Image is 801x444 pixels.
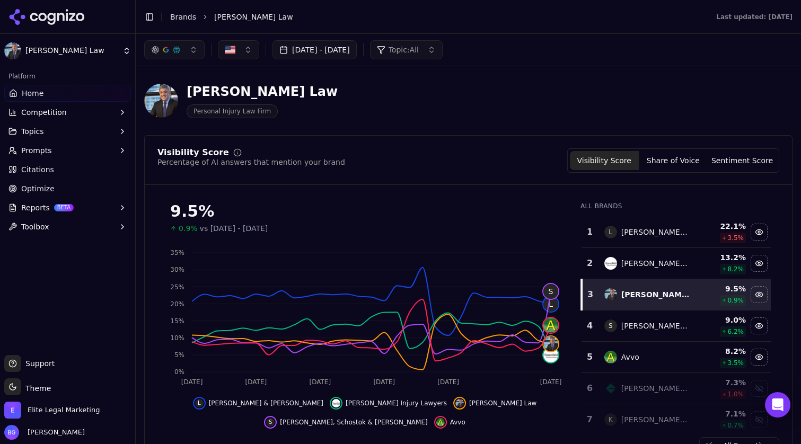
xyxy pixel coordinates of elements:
tspan: 10% [170,334,184,342]
button: Hide salvi, schostok & pritchard data [264,416,427,429]
nav: breadcrumb [170,12,695,22]
div: Avvo [621,352,639,362]
tspan: 20% [170,300,184,308]
button: Hide rosenfeld injury lawyers data [751,255,768,272]
span: 0.7 % [727,421,744,430]
button: Hide levin & perconti data [193,397,323,410]
span: Theme [21,384,51,393]
div: 3 [587,288,594,301]
span: [PERSON_NAME] Law [25,46,118,56]
button: Sentiment Score [708,151,777,170]
img: malman law [543,336,558,351]
tspan: [DATE] [373,378,395,386]
span: 0.9% [179,223,198,234]
span: 1.0 % [727,390,744,398]
tspan: [DATE] [181,378,203,386]
span: Personal Injury Law Firm [187,104,278,118]
div: 7.1 % [698,409,745,419]
div: 7.3 % [698,377,745,388]
span: 3.5 % [727,234,744,242]
span: K [604,413,617,426]
tspan: [DATE] [245,378,267,386]
button: Visibility Score [570,151,639,170]
img: Brian Gomez [4,425,19,440]
button: Competition [4,104,131,121]
span: 0.9 % [727,296,744,305]
button: [DATE] - [DATE] [272,40,357,59]
button: Hide avvo data [751,349,768,366]
a: Optimize [4,180,131,197]
button: Share of Voice [639,151,708,170]
tr: 5avvoAvvo8.2%3.5%Hide avvo data [582,342,771,373]
div: 22.1 % [698,221,745,232]
div: 5 [586,351,594,363]
a: Home [4,85,131,102]
span: Citations [21,164,54,175]
img: avvo [604,351,617,363]
tspan: 0% [174,368,184,376]
div: [PERSON_NAME] Law Offices [621,414,690,425]
img: Elite Legal Marketing [4,402,21,419]
span: S [543,284,558,299]
div: 13.2 % [698,252,745,263]
button: ReportsBETA [4,199,131,216]
img: Malman Law [144,84,178,118]
img: United States [225,45,235,55]
tspan: [DATE] [437,378,459,386]
span: Prompts [21,145,52,156]
tr: 1L[PERSON_NAME] & [PERSON_NAME]22.1%3.5%Hide levin & perconti data [582,217,771,248]
span: Toolbox [21,221,49,232]
tspan: 5% [174,351,184,359]
a: Citations [4,161,131,178]
div: [PERSON_NAME] Law Offices [621,383,690,394]
button: Hide levin & perconti data [751,224,768,241]
tr: 4S[PERSON_NAME], Schostok & [PERSON_NAME]9.0%6.2%Hide salvi, schostok & pritchard data [582,310,771,342]
img: Malman Law [4,42,21,59]
div: 7 [586,413,594,426]
div: Open Intercom Messenger [765,392,790,418]
div: 2 [586,257,594,270]
button: Hide malman law data [453,397,536,410]
div: 9.5 % [698,283,745,294]
div: 8.2 % [698,346,745,357]
span: [PERSON_NAME] Injury Lawyers [346,399,447,407]
button: Hide avvo data [434,416,465,429]
span: [PERSON_NAME], Schostok & [PERSON_NAME] [280,418,427,427]
button: Open organization switcher [4,402,100,419]
button: Hide rosenfeld injury lawyers data [330,397,447,410]
a: Brands [170,13,196,21]
tspan: [DATE] [540,378,562,386]
span: Support [21,358,55,369]
tspan: 25% [170,283,184,291]
img: rosenfeld injury lawyers [543,348,558,362]
tspan: [DATE] [309,378,331,386]
div: 1 [586,226,594,238]
tspan: 35% [170,249,184,256]
span: Home [22,88,43,99]
img: malman law [455,399,464,407]
tr: 3malman law[PERSON_NAME] Law9.5%0.9%Hide malman law data [582,279,771,310]
span: Optimize [21,183,55,194]
button: Show kreisman law offices data [751,411,768,428]
button: Show clifford law offices data [751,380,768,397]
div: 9.5% [170,202,559,221]
span: L [195,399,204,407]
span: Elite Legal Marketing [28,405,100,415]
span: BETA [54,204,74,211]
div: [PERSON_NAME], Schostok & [PERSON_NAME] [621,321,690,331]
span: [PERSON_NAME] Law [214,12,293,22]
div: 9.0 % [698,315,745,325]
div: 6 [586,382,594,395]
button: Toolbox [4,218,131,235]
span: [PERSON_NAME] Law [469,399,536,407]
img: avvo [436,418,445,427]
tr: 2rosenfeld injury lawyers[PERSON_NAME] Injury Lawyers13.2%8.2%Hide rosenfeld injury lawyers data [582,248,771,279]
button: Hide salvi, schostok & pritchard data [751,317,768,334]
span: S [604,319,617,332]
tspan: 30% [170,266,184,273]
tr: 6clifford law offices[PERSON_NAME] Law Offices7.3%1.0%Show clifford law offices data [582,373,771,404]
span: Topic: All [389,45,419,55]
img: rosenfeld injury lawyers [604,257,617,270]
span: Competition [21,107,67,118]
span: Avvo [450,418,465,427]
